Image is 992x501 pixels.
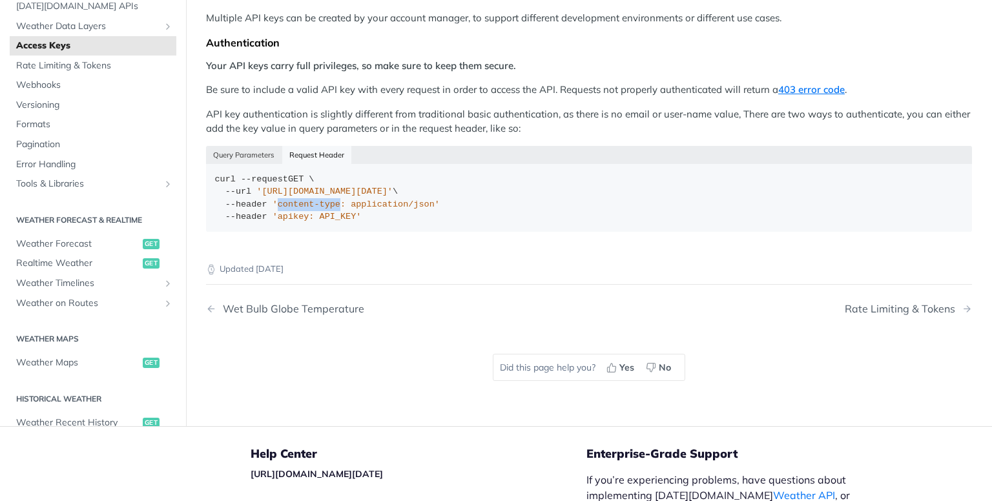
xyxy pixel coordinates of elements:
span: --url [225,187,252,196]
div: Rate Limiting & Tokens [845,303,962,315]
a: [URL][DOMAIN_NAME][DATE] [251,468,383,480]
span: get [143,418,160,428]
span: 'content-type: application/json' [273,199,440,209]
span: get [143,239,160,249]
a: Access Keys [10,36,176,56]
span: 'apikey: API_KEY' [273,212,362,221]
a: Formats [10,116,176,135]
span: Access Keys [16,39,173,52]
div: Wet Bulb Globe Temperature [216,303,364,315]
strong: Your API keys carry full privileges, so make sure to keep them secure. [206,59,516,72]
a: Previous Page: Wet Bulb Globe Temperature [206,303,534,315]
a: Weather Mapsget [10,353,176,373]
a: Realtime Weatherget [10,254,176,273]
span: Error Handling [16,158,173,171]
span: get [143,358,160,368]
p: Be sure to include a valid API key with every request in order to access the API. Requests not pr... [206,83,972,97]
span: Weather Forecast [16,238,139,251]
button: Show subpages for Tools & Libraries [163,179,173,189]
p: API key authentication is slightly different from traditional basic authentication, as there is n... [206,107,972,136]
span: Weather on Routes [16,297,160,310]
button: Show subpages for Weather Data Layers [163,21,173,32]
a: Error Handling [10,155,176,174]
a: Next Page: Rate Limiting & Tokens [845,303,972,315]
button: Show subpages for Weather Timelines [163,278,173,289]
span: Versioning [16,99,173,112]
span: Tools & Libraries [16,178,160,190]
span: Weather Data Layers [16,20,160,33]
h2: Weather Maps [10,333,176,345]
span: Weather Recent History [16,416,139,429]
a: Weather TimelinesShow subpages for Weather Timelines [10,274,176,293]
h5: Help Center [251,446,586,462]
a: Pagination [10,135,176,154]
a: Weather Recent Historyget [10,413,176,433]
a: Rate Limiting & Tokens [10,56,176,76]
span: curl [215,174,236,184]
span: Yes [619,361,634,374]
h2: Weather Forecast & realtime [10,214,176,226]
a: Weather on RoutesShow subpages for Weather on Routes [10,294,176,313]
span: --request [241,174,288,184]
span: --header [225,199,267,209]
div: Did this page help you? [493,354,685,381]
span: Weather Maps [16,356,139,369]
a: Weather Forecastget [10,234,176,254]
span: Pagination [16,138,173,151]
h5: Enterprise-Grade Support [586,446,889,462]
span: '[URL][DOMAIN_NAME][DATE]' [256,187,393,196]
span: Realtime Weather [16,257,139,270]
h2: Historical Weather [10,393,176,405]
nav: Pagination Controls [206,290,972,328]
button: No [641,358,678,377]
button: Yes [602,358,641,377]
span: get [143,258,160,269]
div: Authentication [206,36,972,49]
button: Show subpages for Weather on Routes [163,298,173,309]
span: Webhooks [16,79,173,92]
p: Multiple API keys can be created by your account manager, to support different development enviro... [206,11,972,26]
span: Formats [16,119,173,132]
button: Query Parameters [206,146,282,164]
a: Webhooks [10,76,176,95]
p: Updated [DATE] [206,263,972,276]
span: No [659,361,671,374]
div: GET \ \ [215,173,964,223]
a: 403 error code [778,83,845,96]
a: Versioning [10,96,176,115]
a: Weather Data LayersShow subpages for Weather Data Layers [10,17,176,36]
a: Tools & LibrariesShow subpages for Tools & Libraries [10,174,176,194]
span: --header [225,212,267,221]
span: Rate Limiting & Tokens [16,59,173,72]
span: Weather Timelines [16,277,160,290]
